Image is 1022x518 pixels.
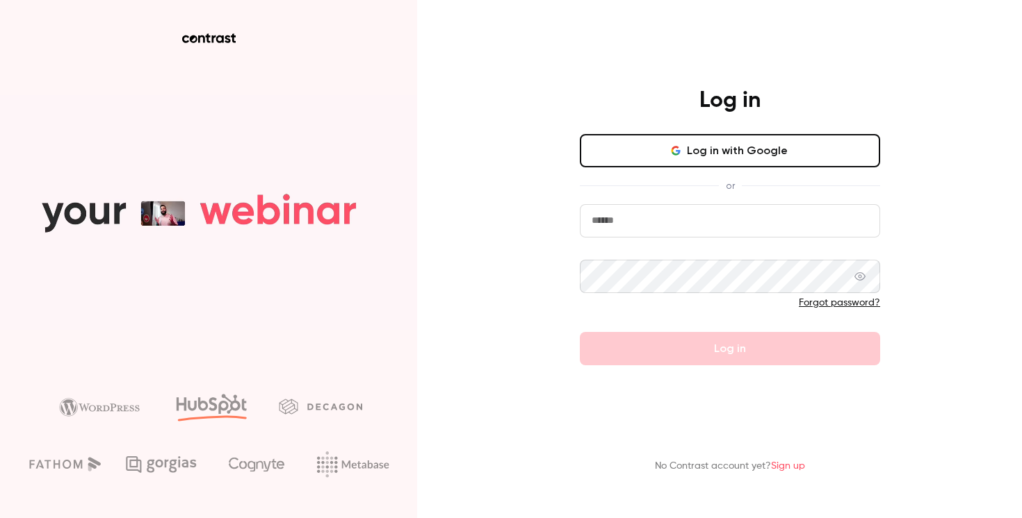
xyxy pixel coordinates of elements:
[719,178,742,193] span: or
[279,399,362,414] img: decagon
[799,298,880,308] a: Forgot password?
[580,134,880,167] button: Log in with Google
[699,87,761,115] h4: Log in
[771,461,805,471] a: Sign up
[655,459,805,474] p: No Contrast account yet?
